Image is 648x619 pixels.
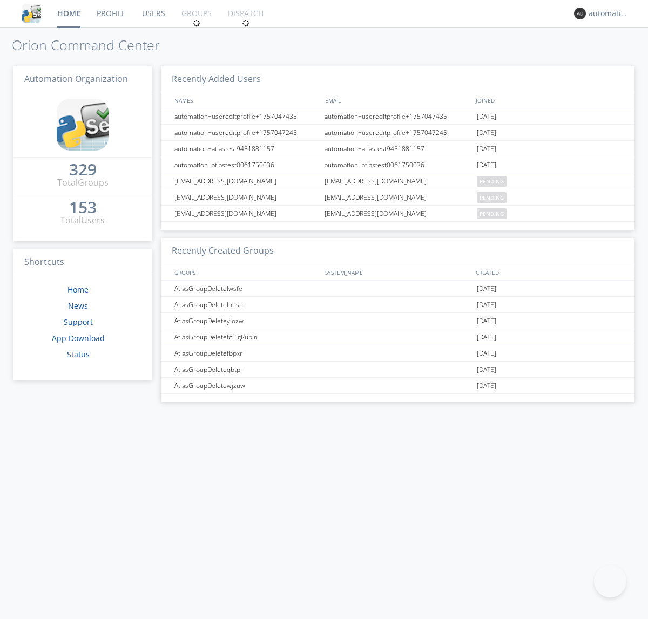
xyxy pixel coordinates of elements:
[13,249,152,276] h3: Shortcuts
[477,176,507,187] span: pending
[60,214,105,227] div: Total Users
[24,73,128,85] span: Automation Organization
[172,297,321,312] div: AtlasGroupDeletelnnsn
[477,378,496,394] span: [DATE]
[594,565,626,597] iframe: Toggle Customer Support
[172,157,321,173] div: automation+atlastest0061750036
[322,125,474,140] div: automation+usereditprofile+1757047245
[161,238,634,264] h3: Recently Created Groups
[67,349,90,359] a: Status
[57,99,109,151] img: cddb5a64eb264b2086981ab96f4c1ba7
[67,284,89,295] a: Home
[477,125,496,141] span: [DATE]
[172,108,321,124] div: automation+usereditprofile+1757047435
[477,192,507,203] span: pending
[161,362,634,378] a: AtlasGroupDeleteqbtpr[DATE]
[52,333,105,343] a: App Download
[322,173,474,189] div: [EMAIL_ADDRESS][DOMAIN_NAME]
[172,206,321,221] div: [EMAIL_ADDRESS][DOMAIN_NAME]
[322,264,473,280] div: SYSTEM_NAME
[477,313,496,329] span: [DATE]
[574,8,586,19] img: 373638.png
[322,157,474,173] div: automation+atlastest0061750036
[172,264,320,280] div: GROUPS
[172,378,321,393] div: AtlasGroupDeletewjzuw
[322,206,474,221] div: [EMAIL_ADDRESS][DOMAIN_NAME]
[161,66,634,93] h3: Recently Added Users
[477,329,496,345] span: [DATE]
[477,157,496,173] span: [DATE]
[589,8,629,19] div: automation+atlas0032
[69,202,97,214] a: 153
[161,125,634,141] a: automation+usereditprofile+1757047245automation+usereditprofile+1757047245[DATE]
[161,297,634,313] a: AtlasGroupDeletelnnsn[DATE]
[57,176,109,189] div: Total Groups
[477,108,496,125] span: [DATE]
[161,378,634,394] a: AtlasGroupDeletewjzuw[DATE]
[322,108,474,124] div: automation+usereditprofile+1757047435
[161,157,634,173] a: automation+atlastest0061750036automation+atlastest0061750036[DATE]
[161,141,634,157] a: automation+atlastest9451881157automation+atlastest9451881157[DATE]
[477,208,507,219] span: pending
[322,189,474,205] div: [EMAIL_ADDRESS][DOMAIN_NAME]
[161,329,634,345] a: AtlasGroupDeletefculgRubin[DATE]
[172,345,321,361] div: AtlasGroupDeletefbpxr
[22,4,41,23] img: cddb5a64eb264b2086981ab96f4c1ba7
[172,189,321,205] div: [EMAIL_ADDRESS][DOMAIN_NAME]
[161,173,634,189] a: [EMAIL_ADDRESS][DOMAIN_NAME][EMAIL_ADDRESS][DOMAIN_NAME]pending
[477,345,496,362] span: [DATE]
[172,92,320,108] div: NAMES
[477,141,496,157] span: [DATE]
[172,173,321,189] div: [EMAIL_ADDRESS][DOMAIN_NAME]
[64,317,93,327] a: Support
[172,313,321,329] div: AtlasGroupDeleteyiozw
[473,92,624,108] div: JOINED
[161,108,634,125] a: automation+usereditprofile+1757047435automation+usereditprofile+1757047435[DATE]
[161,281,634,297] a: AtlasGroupDeletelwsfe[DATE]
[68,301,88,311] a: News
[477,362,496,378] span: [DATE]
[172,125,321,140] div: automation+usereditprofile+1757047245
[69,164,97,176] a: 329
[477,281,496,297] span: [DATE]
[172,281,321,296] div: AtlasGroupDeletelwsfe
[172,362,321,377] div: AtlasGroupDeleteqbtpr
[322,141,474,157] div: automation+atlastest9451881157
[69,164,97,175] div: 329
[193,19,200,27] img: spin.svg
[172,329,321,345] div: AtlasGroupDeletefculgRubin
[477,297,496,313] span: [DATE]
[161,189,634,206] a: [EMAIL_ADDRESS][DOMAIN_NAME][EMAIL_ADDRESS][DOMAIN_NAME]pending
[473,264,624,280] div: CREATED
[69,202,97,213] div: 153
[172,141,321,157] div: automation+atlastest9451881157
[242,19,249,27] img: spin.svg
[161,206,634,222] a: [EMAIL_ADDRESS][DOMAIN_NAME][EMAIL_ADDRESS][DOMAIN_NAME]pending
[161,345,634,362] a: AtlasGroupDeletefbpxr[DATE]
[322,92,473,108] div: EMAIL
[161,313,634,329] a: AtlasGroupDeleteyiozw[DATE]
